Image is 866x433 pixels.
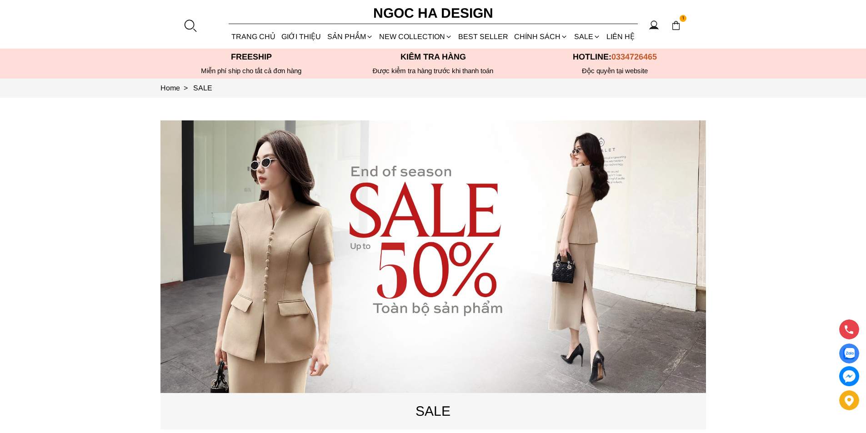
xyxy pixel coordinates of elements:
div: Chính sách [511,25,571,49]
span: 1 [680,15,687,22]
div: Miễn phí ship cho tất cả đơn hàng [160,67,342,75]
img: img-CART-ICON-ksit0nf1 [671,20,681,30]
img: Display image [843,348,855,359]
a: NEW COLLECTION [376,25,455,49]
a: BEST SELLER [456,25,511,49]
a: LIÊN HỆ [603,25,637,49]
a: Link to SALE [193,84,212,92]
span: 0334726465 [611,52,657,61]
a: SALE [571,25,603,49]
a: Link to Home [160,84,193,92]
a: TRANG CHỦ [229,25,279,49]
font: Kiểm tra hàng [400,52,466,61]
p: Hotline: [524,52,706,62]
span: > [180,84,191,92]
p: Được kiểm tra hàng trước khi thanh toán [342,67,524,75]
a: GIỚI THIỆU [279,25,324,49]
a: Ngoc Ha Design [365,2,501,24]
h6: Độc quyền tại website [524,67,706,75]
a: Display image [839,343,859,363]
p: SALE [160,400,706,422]
p: Freeship [160,52,342,62]
a: messenger [839,366,859,386]
div: SẢN PHẨM [324,25,376,49]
